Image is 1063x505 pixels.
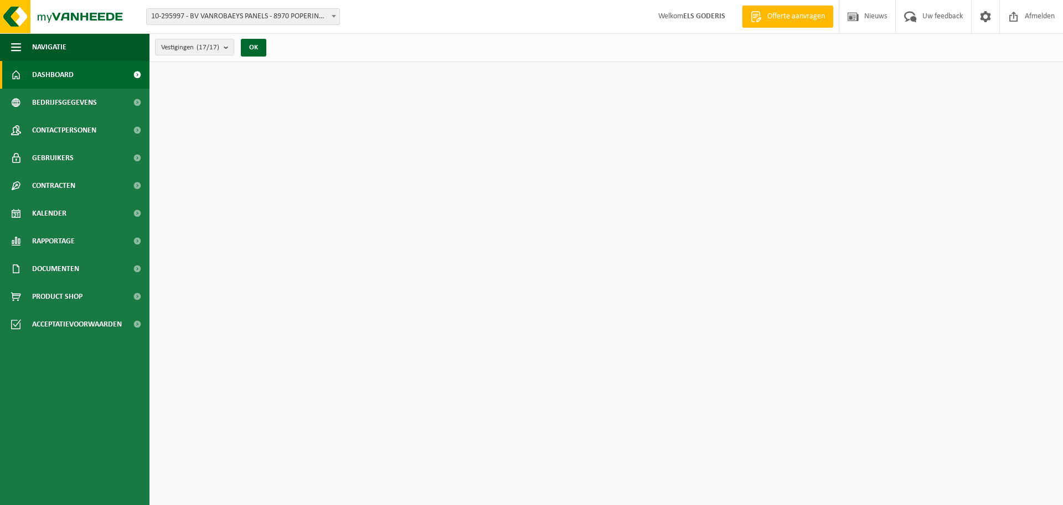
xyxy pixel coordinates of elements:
[32,144,74,172] span: Gebruikers
[241,39,266,57] button: OK
[32,89,97,116] span: Bedrijfsgegevens
[32,227,75,255] span: Rapportage
[32,116,96,144] span: Contactpersonen
[32,200,66,227] span: Kalender
[146,8,340,25] span: 10-295997 - BV VANROBAEYS PANELS - 8970 POPERINGE, BENELUXLAAN 12
[32,310,122,338] span: Acceptatievoorwaarden
[742,6,833,28] a: Offerte aanvragen
[32,172,75,200] span: Contracten
[32,33,66,61] span: Navigatie
[147,9,339,24] span: 10-295997 - BV VANROBAEYS PANELS - 8970 POPERINGE, BENELUXLAAN 12
[32,283,82,310] span: Product Shop
[683,12,725,21] strong: ELS GODERIS
[32,61,74,89] span: Dashboard
[161,39,219,56] span: Vestigingen
[155,39,234,55] button: Vestigingen(17/17)
[32,255,79,283] span: Documenten
[197,44,219,51] count: (17/17)
[765,11,828,22] span: Offerte aanvragen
